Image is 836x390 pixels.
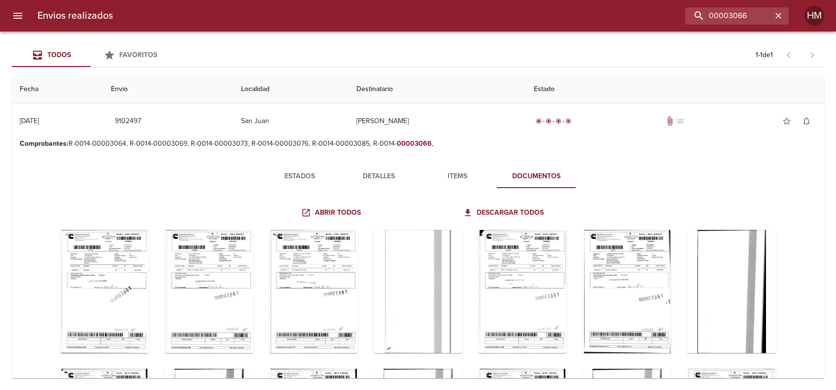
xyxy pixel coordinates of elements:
span: Pagina siguiente [801,43,824,67]
span: Tiene documentos adjuntos [665,116,675,126]
th: Envio [103,75,233,103]
th: Estado [526,75,824,103]
div: Tabs detalle de guia [260,164,576,188]
th: Destinatario [348,75,525,103]
div: [DATE] [20,117,39,125]
button: 9102497 [111,112,145,130]
td: [PERSON_NAME] [348,103,525,139]
span: list [675,116,685,126]
div: Arir imagen [165,230,253,353]
a: Descargar todos [461,204,548,222]
span: 9102497 [115,115,141,128]
div: Arir imagen [583,230,671,353]
span: radio_button_checked [556,118,561,124]
p: R-0014-00003064, R-0014-00003069, R-0014-00003073, R-0014-00003076, R-0014-00003085, R-0014- , [20,139,816,149]
div: Tabs Envios [12,43,170,67]
span: Todos [47,51,71,59]
span: Estados [266,170,333,183]
th: Localidad [233,75,349,103]
em: 00003066 [397,139,432,148]
td: San Juan [233,103,349,139]
button: menu [6,4,30,28]
span: Documentos [503,170,570,183]
a: Abrir todos [299,204,365,222]
span: Favoritos [119,51,157,59]
th: Fecha [12,75,103,103]
span: notifications_none [801,116,811,126]
span: Items [424,170,491,183]
input: buscar [685,7,772,25]
span: radio_button_checked [536,118,542,124]
span: Abrir todos [303,207,361,219]
div: Arir imagen [687,230,776,353]
span: radio_button_checked [546,118,552,124]
p: 1 - 1 de 1 [756,50,773,60]
div: Arir imagen [478,230,567,353]
span: Pagina anterior [777,50,801,60]
div: Arir imagen [60,230,149,353]
div: HM [804,6,824,26]
span: star_border [782,116,792,126]
div: Abrir información de usuario [804,6,824,26]
span: Detalles [345,170,412,183]
div: Arir imagen [269,230,358,353]
span: radio_button_checked [565,118,571,124]
button: Activar notificaciones [797,111,816,131]
b: Comprobantes : [20,139,69,148]
span: Descargar todos [465,207,544,219]
h6: Envios realizados [37,8,113,24]
div: Entregado [534,116,573,126]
